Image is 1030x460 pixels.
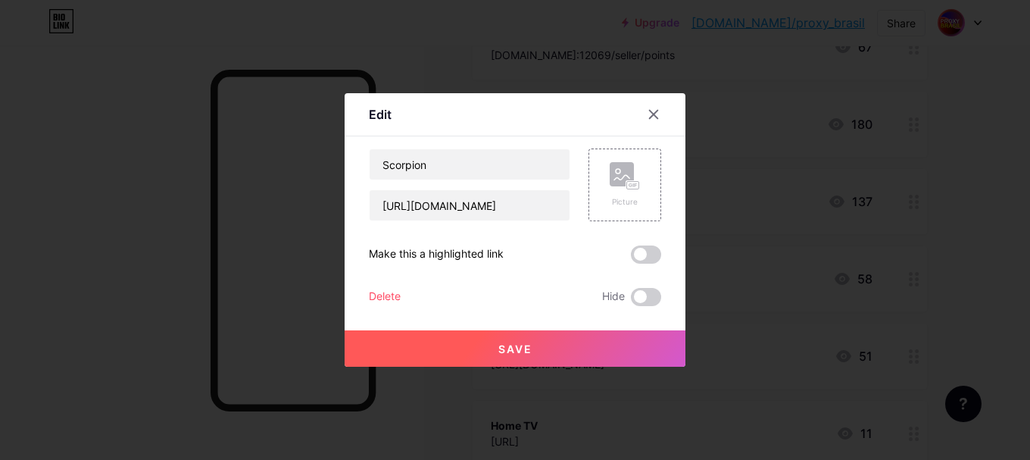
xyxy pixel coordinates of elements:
[370,190,570,221] input: URL
[369,288,401,306] div: Delete
[610,196,640,208] div: Picture
[370,149,570,180] input: Title
[369,246,504,264] div: Make this a highlighted link
[369,105,392,124] div: Edit
[345,330,685,367] button: Save
[602,288,625,306] span: Hide
[498,343,532,355] span: Save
